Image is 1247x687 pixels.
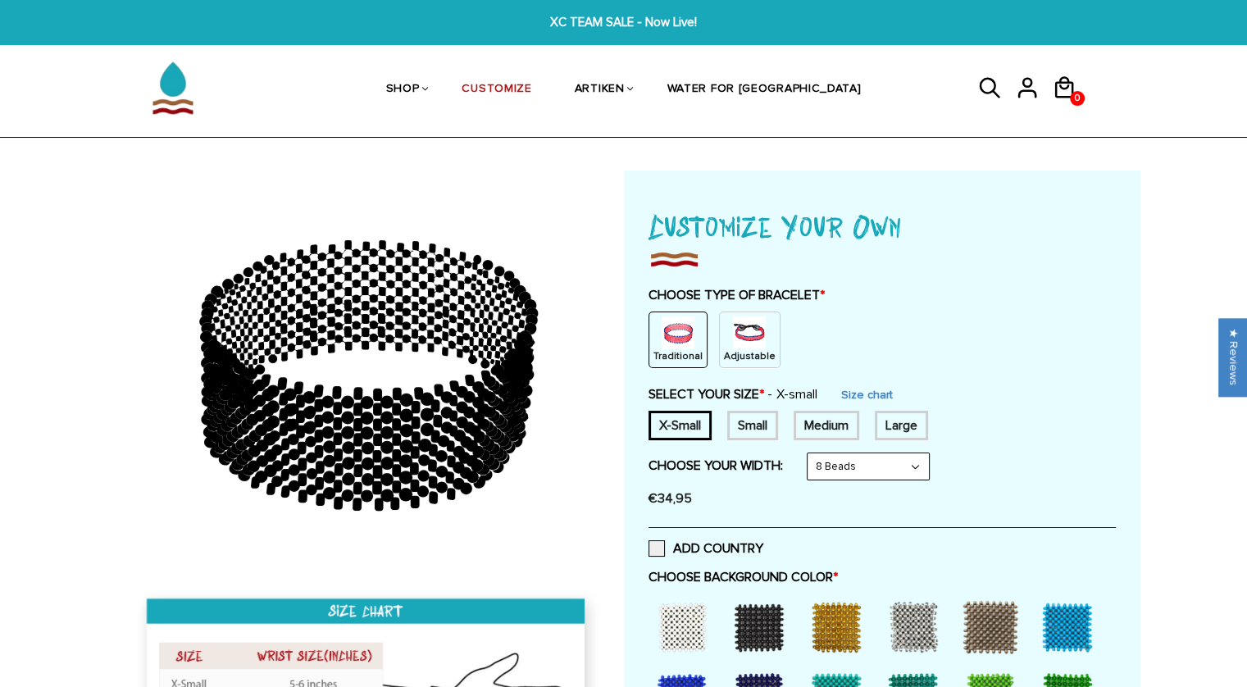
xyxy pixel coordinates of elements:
[767,386,817,403] span: X-small
[649,287,1116,303] label: CHOOSE TYPE OF BRACELET
[719,312,781,368] div: String
[794,411,859,440] div: 7.5 inches
[649,411,712,440] div: 6 inches
[667,48,862,132] a: WATER FOR [GEOGRAPHIC_DATA]
[649,490,692,507] span: €34,95
[733,316,766,349] img: string.PNG
[727,411,778,440] div: 7 inches
[653,349,703,363] p: Traditional
[649,569,1116,585] label: CHOOSE BACKGROUND COLOR
[724,349,776,363] p: Adjustable
[957,594,1031,659] div: Grey
[575,48,625,132] a: ARTIKEN
[726,594,799,659] div: Black
[803,594,876,659] div: Gold
[649,312,708,368] div: Non String
[1034,594,1108,659] div: Sky Blue
[384,13,862,32] span: XC TEAM SALE - Now Live!
[649,540,763,557] label: ADD COUNTRY
[880,594,953,659] div: Silver
[649,386,817,403] label: SELECT YOUR SIZE
[662,316,694,349] img: non-string.png
[1219,318,1247,396] div: Click to open Judge.me floating reviews tab
[649,248,699,271] img: imgboder_100x.png
[875,411,928,440] div: 8 inches
[649,457,783,474] label: CHOOSE YOUR WIDTH:
[649,203,1116,248] h1: Customize Your Own
[386,48,420,132] a: SHOP
[649,594,722,659] div: White
[841,388,893,402] a: Size chart
[1052,105,1089,107] a: 0
[1071,86,1084,111] span: 0
[462,48,531,132] a: CUSTOMIZE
